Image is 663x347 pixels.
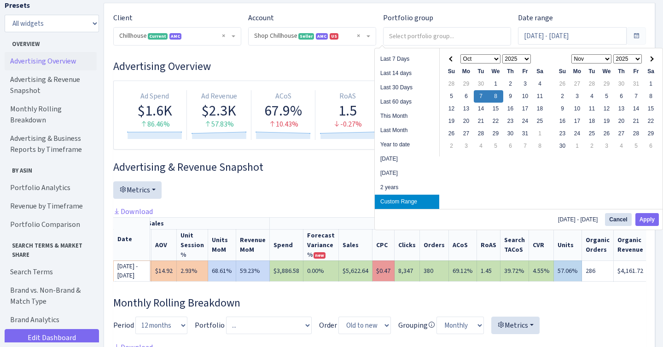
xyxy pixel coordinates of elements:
[554,260,582,281] td: 57.06%
[644,140,658,152] td: 6
[444,127,459,140] td: 26
[554,229,582,260] th: Units
[629,103,644,115] td: 14
[570,90,585,103] td: 3
[375,123,439,138] li: Last Month
[570,127,585,140] td: 24
[605,213,631,226] button: Cancel
[558,217,601,222] span: [DATE] - [DATE]
[518,90,533,103] td: 10
[339,260,372,281] td: $5,622.64
[151,260,177,281] td: $14.92
[5,179,97,197] a: Portfolio Analytics
[384,28,511,44] input: Select portfolio group...
[444,140,459,152] td: 2
[5,215,97,234] a: Portfolio Comparison
[518,115,533,127] td: 24
[491,317,540,334] button: Metrics
[383,12,433,23] label: Portfolio group
[582,260,614,281] td: 286
[255,119,312,130] div: 10.43%
[319,102,376,119] div: 1.5
[614,140,629,152] td: 4
[629,140,644,152] td: 5
[119,31,230,40] span: Chillhouse <span class="badge badge-success">Current</span><span class="badge badge-primary" data...
[533,90,547,103] td: 11
[5,237,96,259] span: Search Terms & Market Share
[555,103,570,115] td: 9
[599,127,614,140] td: 26
[533,115,547,127] td: 25
[444,103,459,115] td: 12
[444,115,459,127] td: 19
[319,119,376,130] div: -0.27%
[599,103,614,115] td: 12
[555,127,570,140] td: 23
[518,103,533,115] td: 17
[582,229,614,260] th: Organic Orders
[314,252,326,259] span: new
[395,229,420,260] th: Clicks
[614,260,647,281] td: $4,161.72
[555,140,570,152] td: 30
[599,65,614,78] th: We
[518,78,533,90] td: 3
[614,115,629,127] td: 20
[518,127,533,140] td: 31
[372,260,395,281] td: $0.47
[113,217,150,260] th: Date
[599,90,614,103] td: 5
[533,103,547,115] td: 18
[489,65,503,78] th: We
[127,102,183,119] div: $1.6K
[599,78,614,90] td: 29
[629,90,644,103] td: 7
[644,127,658,140] td: 29
[599,115,614,127] td: 19
[270,260,303,281] td: $3,886.58
[503,90,518,103] td: 9
[614,65,629,78] th: Th
[375,109,439,123] li: This Month
[503,140,518,152] td: 6
[459,103,474,115] td: 13
[459,140,474,152] td: 3
[330,33,338,40] span: US
[375,180,439,195] li: 2 years
[477,229,500,260] th: RoAS
[5,263,97,281] a: Search Terms
[191,91,247,102] div: Ad Revenue
[375,52,439,66] li: Last 7 Days
[113,296,646,310] h3: Widget #38
[599,140,614,152] td: 3
[248,12,274,23] label: Account
[444,65,459,78] th: Su
[503,115,518,127] td: 23
[375,195,439,209] li: Custom Range
[644,90,658,103] td: 8
[474,115,489,127] td: 21
[644,103,658,115] td: 15
[503,65,518,78] th: Th
[236,260,270,281] td: 59.23%
[357,31,360,40] span: Remove all items
[518,65,533,78] th: Fr
[255,91,312,102] div: ACoS
[489,103,503,115] td: 15
[113,60,646,73] h3: Widget #1
[148,33,168,40] span: Current
[444,78,459,90] td: 28
[474,103,489,115] td: 14
[585,65,599,78] th: Tu
[644,115,658,127] td: 22
[500,260,529,281] td: 39.72%
[319,320,337,331] label: Order
[474,140,489,152] td: 4
[420,260,449,281] td: 380
[5,100,97,129] a: Monthly Rolling Breakdown
[270,217,554,229] th: Advertising
[270,229,303,260] th: Spend
[555,65,570,78] th: Su
[449,229,477,260] th: ACoS
[614,90,629,103] td: 6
